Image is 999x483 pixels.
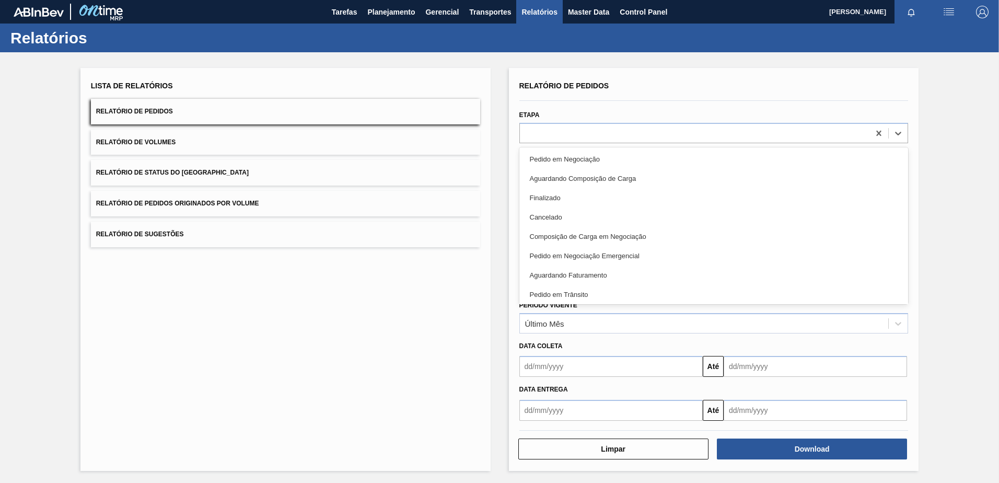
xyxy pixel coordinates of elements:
[976,6,989,18] img: Logout
[96,108,173,115] span: Relatório de Pedidos
[519,302,577,309] label: Período Vigente
[519,400,703,421] input: dd/mm/yyyy
[91,160,480,186] button: Relatório de Status do [GEOGRAPHIC_DATA]
[519,356,703,377] input: dd/mm/yyyy
[519,285,909,304] div: Pedido em Trânsito
[717,439,907,459] button: Download
[519,169,909,188] div: Aguardando Composição de Carga
[367,6,415,18] span: Planejamento
[519,227,909,246] div: Composição de Carga em Negociação
[724,400,907,421] input: dd/mm/yyyy
[525,319,564,328] div: Último Mês
[703,356,724,377] button: Até
[425,6,459,18] span: Gerencial
[519,82,609,90] span: Relatório de Pedidos
[724,356,907,377] input: dd/mm/yyyy
[91,99,480,124] button: Relatório de Pedidos
[519,188,909,208] div: Finalizado
[332,6,357,18] span: Tarefas
[91,222,480,247] button: Relatório de Sugestões
[519,246,909,266] div: Pedido em Negociação Emergencial
[519,111,540,119] label: Etapa
[519,386,568,393] span: Data entrega
[703,400,724,421] button: Até
[96,169,249,176] span: Relatório de Status do [GEOGRAPHIC_DATA]
[519,149,909,169] div: Pedido em Negociação
[91,130,480,155] button: Relatório de Volumes
[521,6,557,18] span: Relatórios
[620,6,667,18] span: Control Panel
[96,200,259,207] span: Relatório de Pedidos Originados por Volume
[469,6,511,18] span: Transportes
[518,439,708,459] button: Limpar
[519,266,909,285] div: Aguardando Faturamento
[14,7,64,17] img: TNhmsLtSVTkK8tSr43FrP2fwEKptu5GPRR3wAAAABJRU5ErkJggg==
[96,139,176,146] span: Relatório de Volumes
[10,32,196,44] h1: Relatórios
[519,342,563,350] span: Data coleta
[519,208,909,227] div: Cancelado
[91,191,480,216] button: Relatório de Pedidos Originados por Volume
[568,6,609,18] span: Master Data
[943,6,955,18] img: userActions
[91,82,173,90] span: Lista de Relatórios
[895,5,928,19] button: Notificações
[96,231,184,238] span: Relatório de Sugestões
